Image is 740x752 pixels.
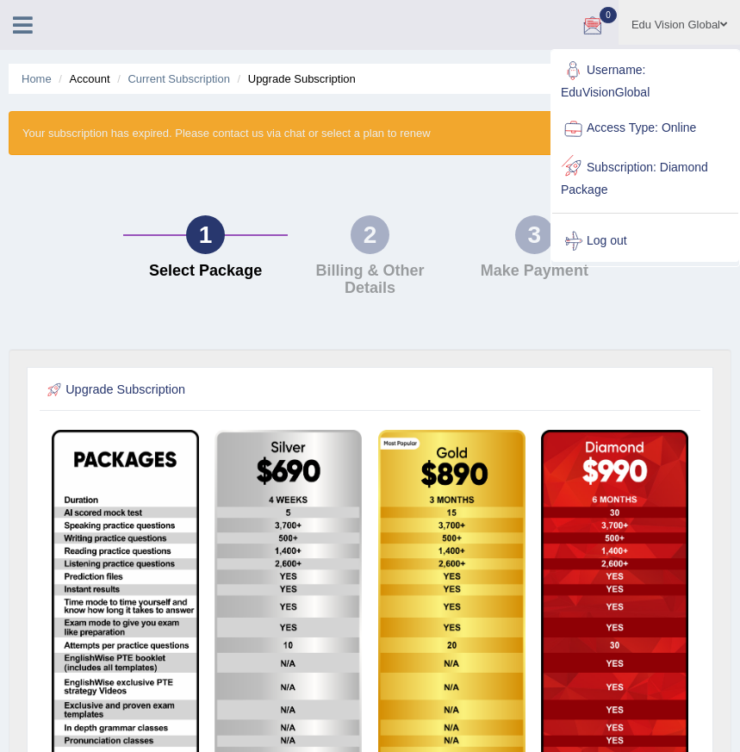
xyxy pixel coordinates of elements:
[233,71,356,87] li: Upgrade Subscription
[54,71,109,87] li: Account
[552,51,738,109] a: Username: EduVisionGlobal
[552,109,738,148] a: Access Type: Online
[600,7,617,23] span: 0
[351,215,389,254] div: 2
[127,72,230,85] a: Current Subscription
[44,379,449,401] h2: Upgrade Subscription
[22,72,52,85] a: Home
[186,215,225,254] div: 1
[296,263,444,297] h4: Billing & Other Details
[132,263,279,280] h4: Select Package
[515,215,554,254] div: 3
[552,221,738,261] a: Log out
[9,111,731,155] div: Your subscription has expired. Please contact us via chat or select a plan to renew
[461,263,608,280] h4: Make Payment
[552,148,738,206] a: Subscription: Diamond Package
